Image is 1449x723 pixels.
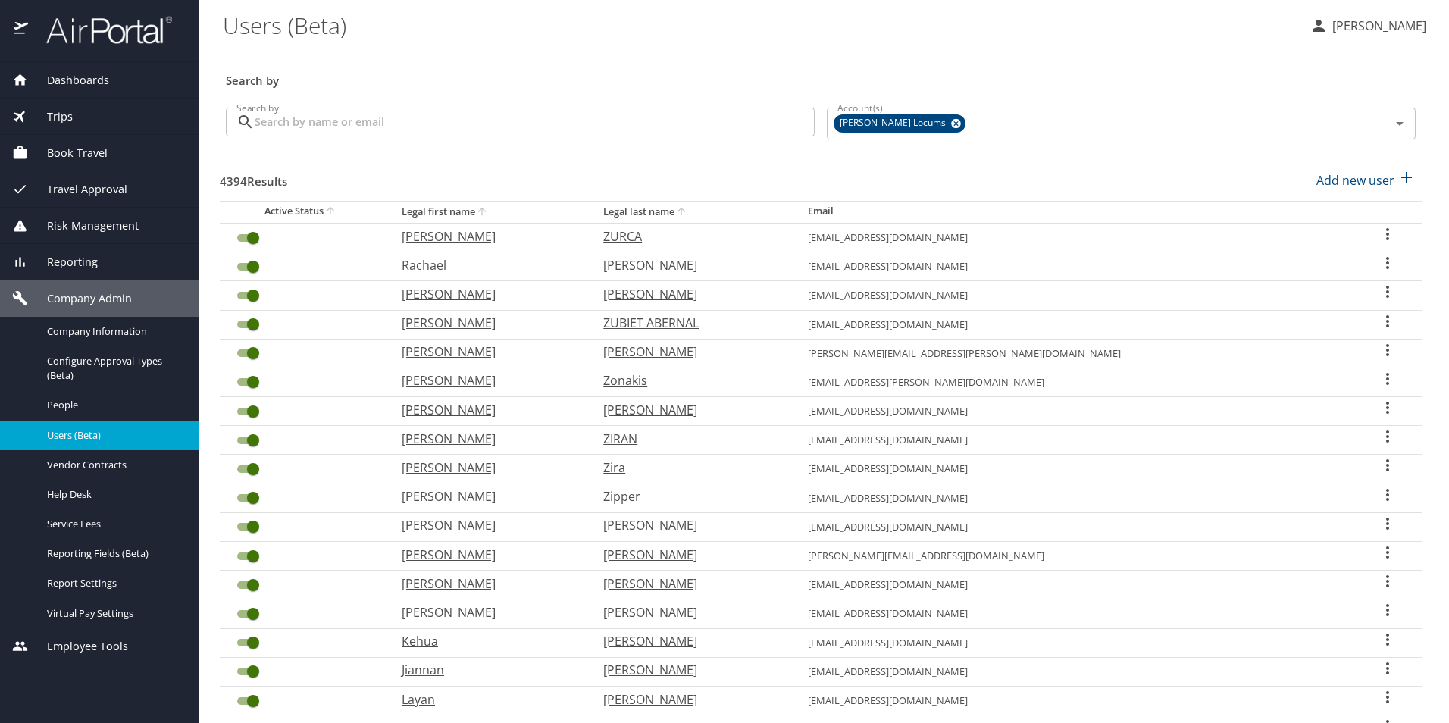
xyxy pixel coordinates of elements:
[28,254,98,271] span: Reporting
[603,661,777,679] p: [PERSON_NAME]
[390,201,591,223] th: Legal first name
[603,430,777,448] p: ZIRAN
[796,599,1353,628] td: [EMAIL_ADDRESS][DOMAIN_NAME]
[402,546,573,564] p: [PERSON_NAME]
[402,690,573,709] p: Layan
[402,371,573,390] p: [PERSON_NAME]
[1303,12,1432,39] button: [PERSON_NAME]
[603,516,777,534] p: [PERSON_NAME]
[402,632,573,650] p: Kehua
[255,108,815,136] input: Search by name or email
[603,401,777,419] p: [PERSON_NAME]
[603,603,777,621] p: [PERSON_NAME]
[28,218,139,234] span: Risk Management
[47,487,180,502] span: Help Desk
[475,205,490,220] button: sort
[603,632,777,650] p: [PERSON_NAME]
[603,574,777,593] p: [PERSON_NAME]
[1316,171,1394,189] p: Add new user
[28,108,73,125] span: Trips
[591,201,795,223] th: Legal last name
[47,428,180,443] span: Users (Beta)
[47,606,180,621] span: Virtual Pay Settings
[796,368,1353,396] td: [EMAIL_ADDRESS][PERSON_NAME][DOMAIN_NAME]
[796,201,1353,223] th: Email
[324,205,339,219] button: sort
[402,661,573,679] p: Jiannan
[28,145,108,161] span: Book Travel
[47,324,180,339] span: Company Information
[796,455,1353,484] td: [EMAIL_ADDRESS][DOMAIN_NAME]
[226,63,1416,89] h3: Search by
[796,397,1353,426] td: [EMAIL_ADDRESS][DOMAIN_NAME]
[402,227,573,246] p: [PERSON_NAME]
[603,459,777,477] p: Zira
[796,310,1353,339] td: [EMAIL_ADDRESS][DOMAIN_NAME]
[796,571,1353,599] td: [EMAIL_ADDRESS][DOMAIN_NAME]
[603,314,777,332] p: ZUBIET ABERNAL
[402,459,573,477] p: [PERSON_NAME]
[47,517,180,531] span: Service Fees
[603,256,777,274] p: [PERSON_NAME]
[834,114,965,133] div: [PERSON_NAME] Locums
[603,285,777,303] p: [PERSON_NAME]
[47,546,180,561] span: Reporting Fields (Beta)
[30,15,172,45] img: airportal-logo.png
[1310,164,1422,197] button: Add new user
[402,516,573,534] p: [PERSON_NAME]
[796,281,1353,310] td: [EMAIL_ADDRESS][DOMAIN_NAME]
[834,115,955,131] span: [PERSON_NAME] Locums
[223,2,1297,49] h1: Users (Beta)
[47,576,180,590] span: Report Settings
[796,339,1353,368] td: [PERSON_NAME][EMAIL_ADDRESS][PERSON_NAME][DOMAIN_NAME]
[28,72,109,89] span: Dashboards
[28,638,128,655] span: Employee Tools
[28,181,127,198] span: Travel Approval
[402,603,573,621] p: [PERSON_NAME]
[1389,113,1410,134] button: Open
[603,227,777,246] p: ZURCA
[796,252,1353,281] td: [EMAIL_ADDRESS][DOMAIN_NAME]
[796,426,1353,455] td: [EMAIL_ADDRESS][DOMAIN_NAME]
[47,354,180,383] span: Configure Approval Types (Beta)
[603,546,777,564] p: [PERSON_NAME]
[402,256,573,274] p: Rachael
[796,484,1353,512] td: [EMAIL_ADDRESS][DOMAIN_NAME]
[1328,17,1426,35] p: [PERSON_NAME]
[402,343,573,361] p: [PERSON_NAME]
[796,512,1353,541] td: [EMAIL_ADDRESS][DOMAIN_NAME]
[14,15,30,45] img: icon-airportal.png
[402,487,573,505] p: [PERSON_NAME]
[603,690,777,709] p: [PERSON_NAME]
[402,401,573,419] p: [PERSON_NAME]
[402,574,573,593] p: [PERSON_NAME]
[28,290,132,307] span: Company Admin
[603,371,777,390] p: Zonakis
[402,285,573,303] p: [PERSON_NAME]
[220,164,287,190] h3: 4394 Results
[796,628,1353,657] td: [EMAIL_ADDRESS][DOMAIN_NAME]
[47,458,180,472] span: Vendor Contracts
[796,223,1353,252] td: [EMAIL_ADDRESS][DOMAIN_NAME]
[603,487,777,505] p: Zipper
[674,205,690,220] button: sort
[796,657,1353,686] td: [EMAIL_ADDRESS][DOMAIN_NAME]
[402,314,573,332] p: [PERSON_NAME]
[796,542,1353,571] td: [PERSON_NAME][EMAIL_ADDRESS][DOMAIN_NAME]
[402,430,573,448] p: [PERSON_NAME]
[47,398,180,412] span: People
[603,343,777,361] p: [PERSON_NAME]
[796,686,1353,715] td: [EMAIL_ADDRESS][DOMAIN_NAME]
[220,201,390,223] th: Active Status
